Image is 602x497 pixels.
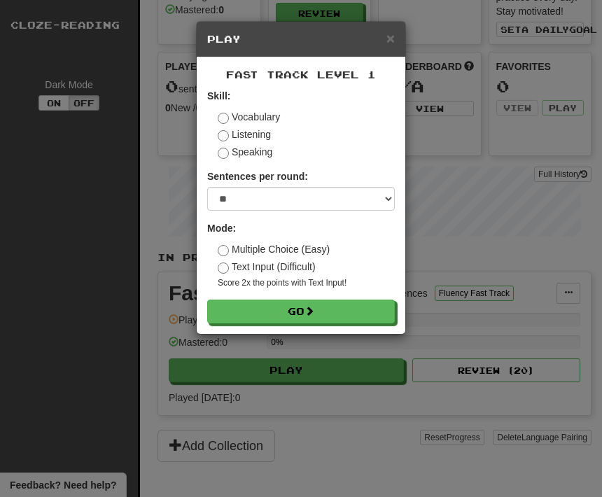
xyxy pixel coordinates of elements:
label: Sentences per round: [207,169,308,183]
strong: Mode: [207,223,236,234]
h5: Play [207,32,395,46]
span: Fast Track Level 1 [226,69,376,80]
label: Text Input (Difficult) [218,260,316,274]
label: Multiple Choice (Easy) [218,242,330,256]
button: Close [386,31,395,45]
strong: Skill: [207,90,230,101]
input: Speaking [218,148,229,159]
input: Text Input (Difficult) [218,262,229,274]
span: × [386,30,395,46]
label: Listening [218,127,271,141]
button: Go [207,300,395,323]
label: Speaking [218,145,272,159]
input: Vocabulary [218,113,229,124]
input: Listening [218,130,229,141]
input: Multiple Choice (Easy) [218,245,229,256]
label: Vocabulary [218,110,280,124]
small: Score 2x the points with Text Input ! [218,277,395,289]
